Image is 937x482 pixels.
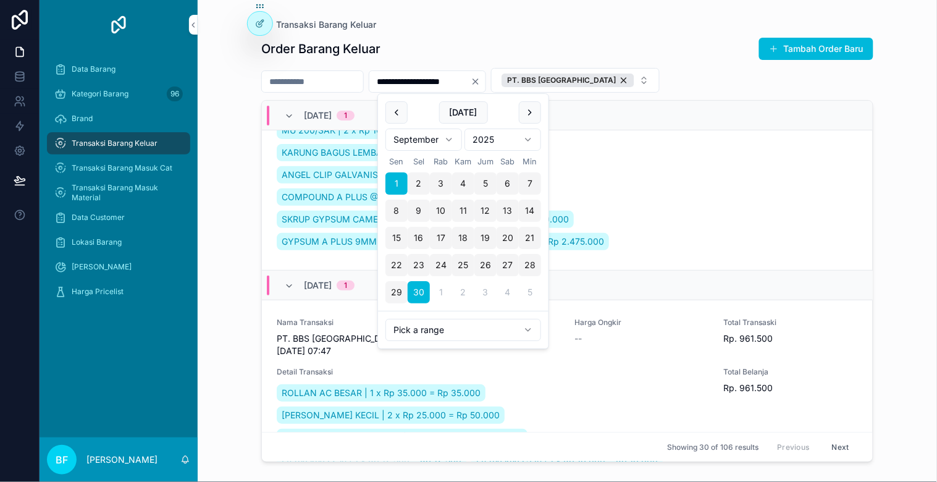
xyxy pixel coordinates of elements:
p: [PERSON_NAME] [86,454,158,466]
div: 1 [344,111,347,120]
span: Rp. 961.500 [724,332,858,345]
span: MU 200/SAK | 2 x Rp 105.000 = Rp 210.000 [282,124,464,137]
a: COMPOUND A PLUS @20KG | 2 x Rp 75.000 = Rp 150.000 [277,188,530,206]
span: Showing 30 of 106 results [667,442,758,452]
button: Clear [471,77,485,87]
button: Selasa, 16 September 2025, selected [408,227,430,249]
th: Jumat [474,156,497,167]
span: Transaksi Barang Keluar [276,19,376,31]
span: [DATE] [304,279,332,292]
span: ROLLAN AC BESAR | 1 x Rp 35.000 = Rp 35.000 [282,387,481,399]
span: Harga Pricelist [72,287,124,297]
span: Lokasi Barang [72,237,122,247]
th: Senin [385,156,408,167]
div: scrollable content [40,49,198,319]
a: Kategori Barang96 [47,83,190,105]
span: KARUNG BAGUS LEMBAR | 50 x Rp 2.000 = Rp 100.000 [282,146,513,159]
button: Jumat, 19 September 2025, selected [474,227,497,249]
button: Kamis, 4 September 2025, selected [452,172,474,195]
a: [PERSON_NAME] KECIL | 2 x Rp 25.000 = Rp 50.000 [277,407,505,424]
button: Senin, 29 September 2025, selected [385,281,408,303]
button: Rabu, 10 September 2025, selected [430,200,452,222]
span: Nama Transaksi [277,318,411,328]
a: Data Customer [47,206,190,229]
button: Senin, 22 September 2025, selected [385,254,408,276]
h1: Order Barang Keluar [261,40,380,57]
span: Detail Transaksi [277,367,709,377]
th: Selasa [408,156,430,167]
button: Rabu, 24 September 2025, selected [430,254,452,276]
button: Selasa, 23 September 2025, selected [408,254,430,276]
a: [PERSON_NAME] [47,256,190,278]
span: Data Customer [72,213,125,222]
button: Jumat, 26 September 2025, selected [474,254,497,276]
button: Rabu, 3 September 2025, selected [430,172,452,195]
a: KARUNG BAGUS LEMBAR | 50 x Rp 2.000 = Rp 100.000 [277,144,518,161]
span: Brand [72,114,93,124]
button: Relative time [385,319,541,341]
span: TAIYO AMPLAS 150 / METER | 0.5 x Rp 16.000 = Rp 8.000 [282,431,523,444]
button: Jumat, 12 September 2025, selected [474,200,497,222]
button: Rabu, 17 September 2025, selected [430,227,452,249]
span: Data Barang [72,64,116,74]
a: Detail TransaksiMU 200/SAK | 2 x Rp 105.000 = Rp 210.000KARUNG BAGUS LEMBAR | 50 x Rp 2.000 = Rp ... [262,38,873,271]
a: Transaksi Barang Masuk Material [47,182,190,204]
button: Selasa, 30 September 2025, selected [408,281,430,303]
a: ANGEL CLIP GALVANIS/PCS | 66 x Rp 1.500 = Rp 99.000 [277,166,523,184]
a: ROLLAN AC BESAR | 1 x Rp 35.000 = Rp 35.000 [277,384,485,402]
span: Rp. 961.500 [724,382,858,394]
a: GYPSUM A PLUS 9MM 1200X2400/LEMBAR | 45 x Rp 55.000 = Rp 2.475.000 [277,233,609,250]
button: Minggu, 7 September 2025, selected [519,172,541,195]
button: Tambah Order Baru [759,38,873,60]
a: Harga Pricelist [47,281,190,303]
button: Minggu, 14 September 2025, selected [519,200,541,222]
button: Next [823,438,858,457]
a: TAIYO AMPLAS 150 / METER | 0.5 x Rp 16.000 = Rp 8.000 [277,429,527,446]
button: Sabtu, 4 Oktober 2025 [497,281,519,303]
div: 1 [344,281,347,290]
button: Sabtu, 20 September 2025, selected [497,227,519,249]
span: COMPOUND A PLUS @20KG | 2 x Rp 75.000 = Rp 150.000 [282,191,525,203]
button: Minggu, 5 Oktober 2025 [519,281,541,303]
button: Sabtu, 6 September 2025, selected [497,172,519,195]
button: Sabtu, 27 September 2025, selected [497,254,519,276]
button: Kamis, 18 September 2025, selected [452,227,474,249]
button: Minggu, 21 September 2025, selected [519,227,541,249]
th: Rabu [430,156,452,167]
span: BF [56,452,68,467]
a: Transaksi Barang Keluar [47,132,190,154]
button: Unselect 806 [502,74,634,87]
span: SKRUP GYPSUM CAMEL 6X1 CML/DUS | 2 x Rp 80.000 = Rp 160.000 [282,213,569,226]
button: Kamis, 11 September 2025, selected [452,200,474,222]
span: Harga Ongkir [575,318,709,328]
a: Data Barang [47,58,190,80]
a: Lokasi Barang [47,231,190,253]
span: Transaksi Barang Keluar [72,138,158,148]
button: Kamis, 2 Oktober 2025 [452,281,474,303]
span: GYPSUM A PLUS 9MM 1200X2400/LEMBAR | 45 x Rp 55.000 = Rp 2.475.000 [282,235,604,248]
button: Selasa, 9 September 2025, selected [408,200,430,222]
span: Total Transaski [724,318,858,328]
button: Rabu, 1 Oktober 2025 [430,281,452,303]
span: [PERSON_NAME] KECIL | 2 x Rp 25.000 = Rp 50.000 [282,409,500,421]
button: Jumat, 3 Oktober 2025 [474,281,497,303]
span: Transaksi Barang Masuk Material [72,183,178,203]
div: 96 [167,87,183,101]
th: Minggu [519,156,541,167]
button: Sabtu, 13 September 2025, selected [497,200,519,222]
span: Kategori Barang [72,89,128,99]
span: ANGEL CLIP GALVANIS/PCS | 66 x Rp 1.500 = Rp 99.000 [282,169,518,181]
button: Senin, 8 September 2025, selected [385,200,408,222]
th: Kamis [452,156,474,167]
th: Sabtu [497,156,519,167]
button: Selasa, 2 September 2025, selected [408,172,430,195]
span: [PERSON_NAME] [72,262,132,272]
a: Transaksi Barang Keluar [261,19,376,31]
button: Select Button [491,68,660,93]
a: SKRUP GYPSUM CAMEL 6X1 CML/DUS | 2 x Rp 80.000 = Rp 160.000 [277,211,574,228]
button: Minggu, 28 September 2025, selected [519,254,541,276]
button: Senin, 15 September 2025, selected [385,227,408,249]
table: September 2025 [385,156,541,303]
button: Kamis, 25 September 2025, selected [452,254,474,276]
